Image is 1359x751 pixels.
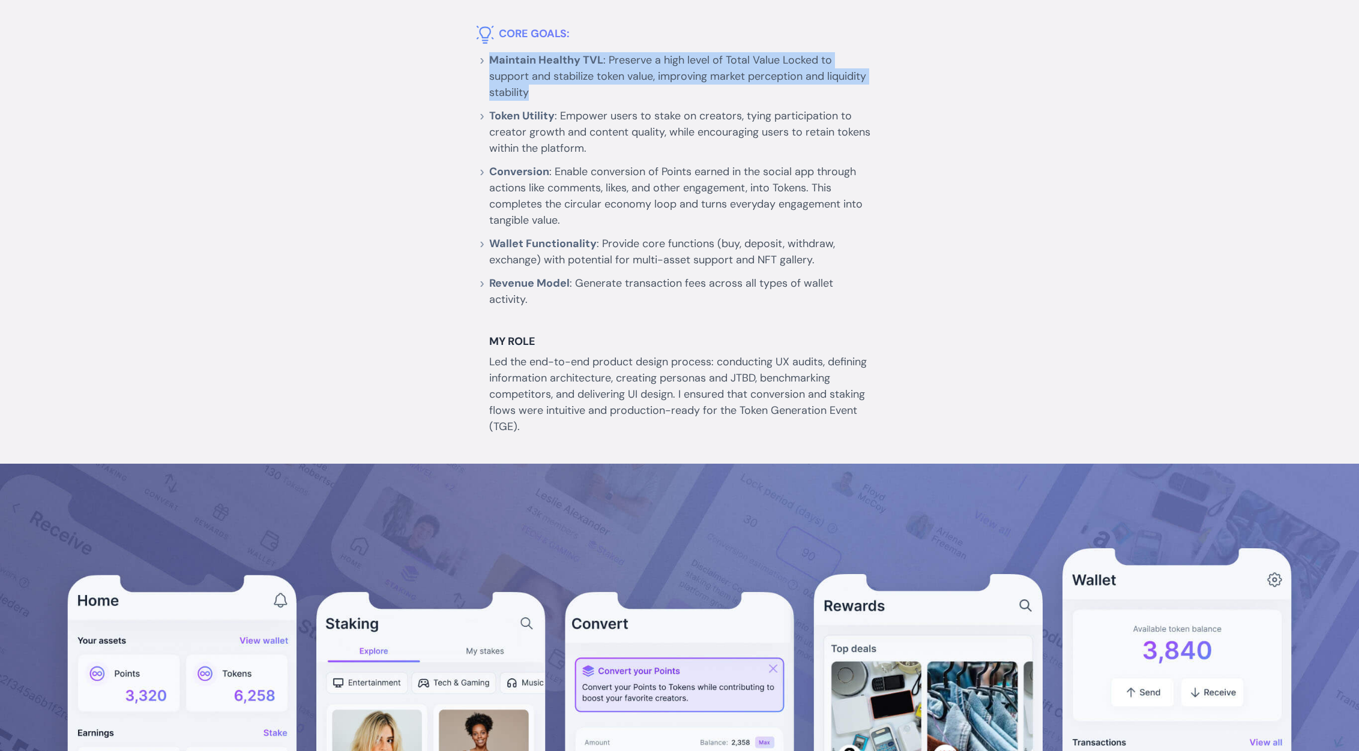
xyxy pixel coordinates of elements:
[489,276,570,290] b: Revenue Model
[489,108,870,157] li: : Empower users to stake on creators, tying participation to creator growth and content quality, ...
[489,164,870,229] li: : Enable conversion of Points earned in the social app through actions like comments, likes, and ...
[489,337,837,347] h3: My Role
[489,236,597,251] b: Wallet Functionality
[481,19,870,40] h4: Core goals:
[489,53,603,67] b: Maintain Healthy TVL
[489,236,870,268] li: : Provide core functions (buy, deposit, withdraw, exchange) with potential for multi-asset suppor...
[489,275,870,308] li: : Generate transaction fees across all types of wallet activity.
[489,109,555,123] b: Token Utility
[489,164,549,179] b: Conversion
[489,354,870,435] p: Led the end-to-end product design process: conducting UX audits, defining information architectur...
[489,52,870,101] li: : Preserve a high level of Total Value Locked to support and stabilize token value, improving mar...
